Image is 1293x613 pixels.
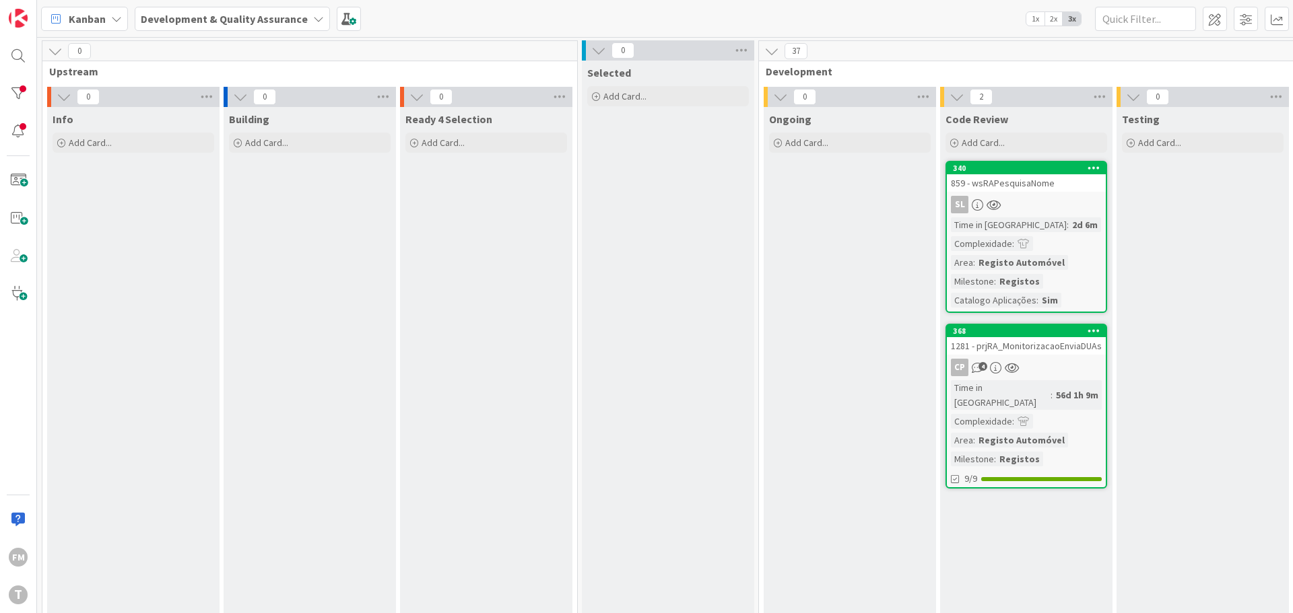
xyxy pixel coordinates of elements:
[970,89,993,105] span: 2
[975,433,1068,447] div: Registo Automóvel
[141,12,308,26] b: Development & Quality Assurance
[947,337,1106,355] div: 1281 - prjRA_MonitorizacaoEnviaDUAs
[947,325,1106,337] div: 368
[947,325,1106,355] div: 3681281 - prjRA_MonitorizacaoEnviaDUAs
[53,112,73,126] span: Info
[996,452,1043,466] div: Registos
[953,164,1106,173] div: 340
[947,196,1106,213] div: SL
[1026,12,1045,26] span: 1x
[973,255,975,270] span: :
[405,112,492,126] span: Ready 4 Selection
[9,548,28,567] div: FM
[947,359,1106,376] div: CP
[430,89,453,105] span: 0
[973,433,975,447] span: :
[422,137,465,149] span: Add Card...
[69,137,112,149] span: Add Card...
[1012,414,1014,429] span: :
[994,274,996,289] span: :
[1146,89,1169,105] span: 0
[1122,112,1160,126] span: Testing
[951,433,973,447] div: Area
[975,255,1068,270] div: Registo Automóvel
[964,472,977,486] span: 9/9
[994,452,996,466] span: :
[1012,236,1014,251] span: :
[951,414,1012,429] div: Complexidade
[1095,7,1196,31] input: Quick Filter...
[793,89,816,105] span: 0
[947,162,1106,174] div: 340
[951,196,968,213] div: SL
[951,359,968,376] div: CP
[77,89,100,105] span: 0
[953,326,1106,336] div: 368
[1051,388,1053,402] span: :
[962,137,1005,149] span: Add Card...
[9,585,28,604] div: T
[611,42,634,59] span: 0
[951,380,1051,410] div: Time in [GEOGRAPHIC_DATA]
[951,274,994,289] div: Milestone
[1138,137,1181,149] span: Add Card...
[951,255,973,270] div: Area
[49,65,560,78] span: Upstream
[1067,217,1069,232] span: :
[947,162,1106,192] div: 340859 - wsRAPesquisaNome
[785,137,828,149] span: Add Card...
[947,174,1106,192] div: 859 - wsRAPesquisaNome
[951,452,994,466] div: Milestone
[253,89,276,105] span: 0
[946,112,1008,126] span: Code Review
[951,236,1012,251] div: Complexidade
[979,362,987,371] span: 4
[68,43,91,59] span: 0
[1045,12,1063,26] span: 2x
[951,293,1036,308] div: Catalogo Aplicações
[1063,12,1081,26] span: 3x
[9,9,28,28] img: Visit kanbanzone.com
[1053,388,1102,402] div: 56d 1h 9m
[229,112,269,126] span: Building
[1069,217,1101,232] div: 2d 6m
[245,137,288,149] span: Add Card...
[769,112,811,126] span: Ongoing
[785,43,807,59] span: 37
[587,66,631,79] span: Selected
[1038,293,1061,308] div: Sim
[69,11,106,27] span: Kanban
[603,90,646,102] span: Add Card...
[951,217,1067,232] div: Time in [GEOGRAPHIC_DATA]
[996,274,1043,289] div: Registos
[1036,293,1038,308] span: :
